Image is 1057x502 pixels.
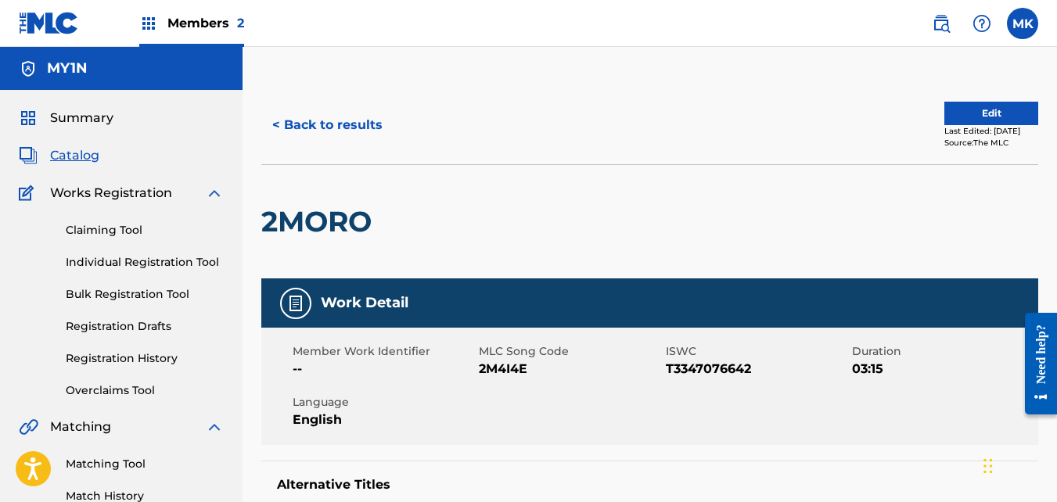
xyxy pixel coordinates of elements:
span: Catalog [50,146,99,165]
img: Top Rightsholders [139,14,158,33]
img: help [973,14,991,33]
a: SummarySummary [19,109,113,127]
h2: 2MORO [261,204,379,239]
a: Registration History [66,350,224,367]
div: Source: The MLC [944,137,1038,149]
span: Members [167,14,244,32]
a: Individual Registration Tool [66,254,224,271]
img: search [932,14,951,33]
span: Summary [50,109,113,127]
span: -- [293,360,475,378]
span: 03:15 [852,360,1034,378]
a: Matching Tool [66,456,224,472]
div: User Menu [1007,8,1038,39]
a: CatalogCatalog [19,146,99,165]
h5: MY1N [47,59,88,77]
span: Works Registration [50,184,172,203]
h5: Alternative Titles [277,477,1023,493]
h5: Work Detail [321,294,408,312]
span: Matching [50,418,111,436]
a: Bulk Registration Tool [66,286,224,303]
div: Last Edited: [DATE] [944,125,1038,137]
a: Public Search [926,8,957,39]
button: < Back to results [261,106,394,145]
span: T3347076642 [666,360,848,378]
img: Works Registration [19,184,39,203]
div: Help [966,8,998,39]
img: Accounts [19,59,38,78]
span: ISWC [666,343,848,360]
span: English [293,411,475,429]
span: Language [293,394,475,411]
img: expand [205,184,224,203]
img: Summary [19,109,38,127]
span: Duration [852,343,1034,360]
iframe: Resource Center [1013,300,1057,426]
a: Overclaims Tool [66,382,224,399]
button: Edit [944,102,1038,125]
span: 2M4I4E [479,360,661,378]
a: Claiming Tool [66,222,224,238]
div: Drag [983,443,993,489]
img: Catalog [19,146,38,165]
img: Work Detail [286,294,305,313]
a: Registration Drafts [66,318,224,335]
span: MLC Song Code [479,343,661,360]
span: Member Work Identifier [293,343,475,360]
img: expand [205,418,224,436]
img: Matching [19,418,38,436]
iframe: Chat Widget [979,427,1057,502]
img: MLC Logo [19,12,79,34]
span: 2 [237,16,244,30]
